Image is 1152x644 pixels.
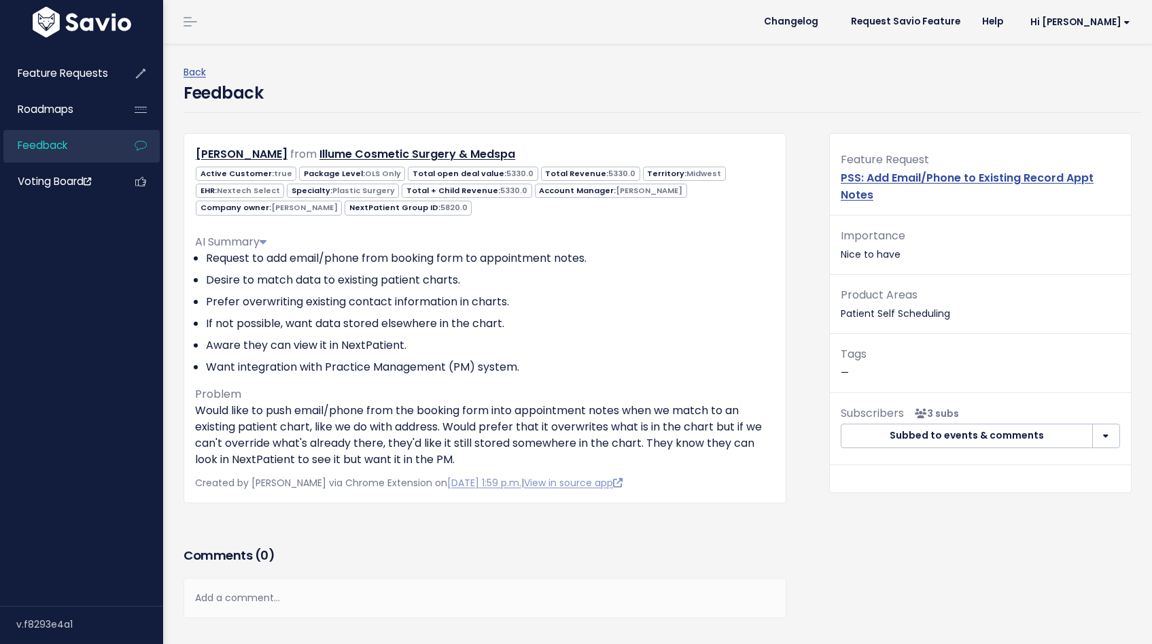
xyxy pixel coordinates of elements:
span: Product Areas [841,287,918,303]
span: <p><strong>Subscribers</strong><br><br> - Gabriella Smith<br> - Cory Hoover<br> - Revanth Korrapo... [909,407,959,420]
span: Account Manager: [535,184,687,198]
span: Importance [841,228,905,243]
span: Company owner: [196,201,342,215]
p: Would like to push email/phone from the booking form into appointment notes when we match to an e... [195,403,775,468]
a: Back [184,65,206,79]
span: NextPatient Group ID: [345,201,472,215]
span: 5330.0 [506,168,534,179]
span: Hi [PERSON_NAME] [1030,17,1130,27]
li: Aware they can view it in NextPatient. [206,337,775,354]
a: Voting Board [3,166,113,197]
li: If not possible, want data stored elsewhere in the chart. [206,316,775,332]
span: 0 [260,547,268,564]
span: Plastic Surgery [332,185,395,196]
a: Feature Requests [3,58,113,89]
span: Territory: [643,167,726,181]
span: EHR: [196,184,284,198]
a: Roadmaps [3,94,113,125]
span: Problem [195,386,241,402]
li: Want integration with Practice Management (PM) system. [206,359,775,375]
div: Add a comment... [184,578,786,618]
span: Total + Child Revenue: [402,184,531,198]
a: Request Savio Feature [840,12,971,32]
span: AI Summary [195,234,266,250]
span: Feature Request [841,152,929,167]
span: 5330.0 [608,168,635,179]
li: Request to add email/phone from booking form to appointment notes. [206,250,775,267]
span: true [274,168,292,179]
a: [DATE] 1:59 p.m. [447,476,521,490]
span: Tags [841,346,867,362]
a: Illume Cosmetic Surgery & Medspa [319,146,515,162]
span: Feedback [18,138,67,152]
h3: Comments ( ) [184,546,786,565]
span: Total Revenue: [541,167,640,181]
span: OLS Only [365,168,401,179]
div: v.f8293e4a1 [16,607,163,642]
li: Desire to match data to existing patient charts. [206,272,775,288]
span: Voting Board [18,174,91,188]
p: Patient Self Scheduling [841,286,1120,322]
a: Help [971,12,1014,32]
span: Nextech Select [217,185,280,196]
a: View in source app [524,476,623,490]
h4: Feedback [184,81,263,105]
span: Specialty: [287,184,399,198]
li: Prefer overwriting existing contact information in charts. [206,294,775,310]
span: Midwest [686,168,721,179]
span: Created by [PERSON_NAME] via Chrome Extension on | [195,476,623,490]
img: logo-white.9d6f32f41409.svg [29,7,135,37]
span: Roadmaps [18,102,73,116]
span: 5330.0 [500,185,527,196]
p: — [841,345,1120,382]
p: Nice to have [841,226,1120,263]
span: Active Customer: [196,167,296,181]
span: Total open deal value: [408,167,538,181]
span: [PERSON_NAME] [271,202,338,213]
span: Subscribers [841,405,904,421]
span: 5820.0 [440,202,468,213]
a: PSS: Add Email/Phone to Existing Record Appt Notes [841,170,1094,203]
a: Hi [PERSON_NAME] [1014,12,1141,33]
button: Subbed to events & comments [841,424,1093,448]
span: [PERSON_NAME] [616,185,682,196]
a: Feedback [3,130,113,161]
span: Package Level: [299,167,405,181]
a: [PERSON_NAME] [196,146,287,162]
span: from [290,146,317,162]
span: Feature Requests [18,66,108,80]
span: Changelog [764,17,818,27]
